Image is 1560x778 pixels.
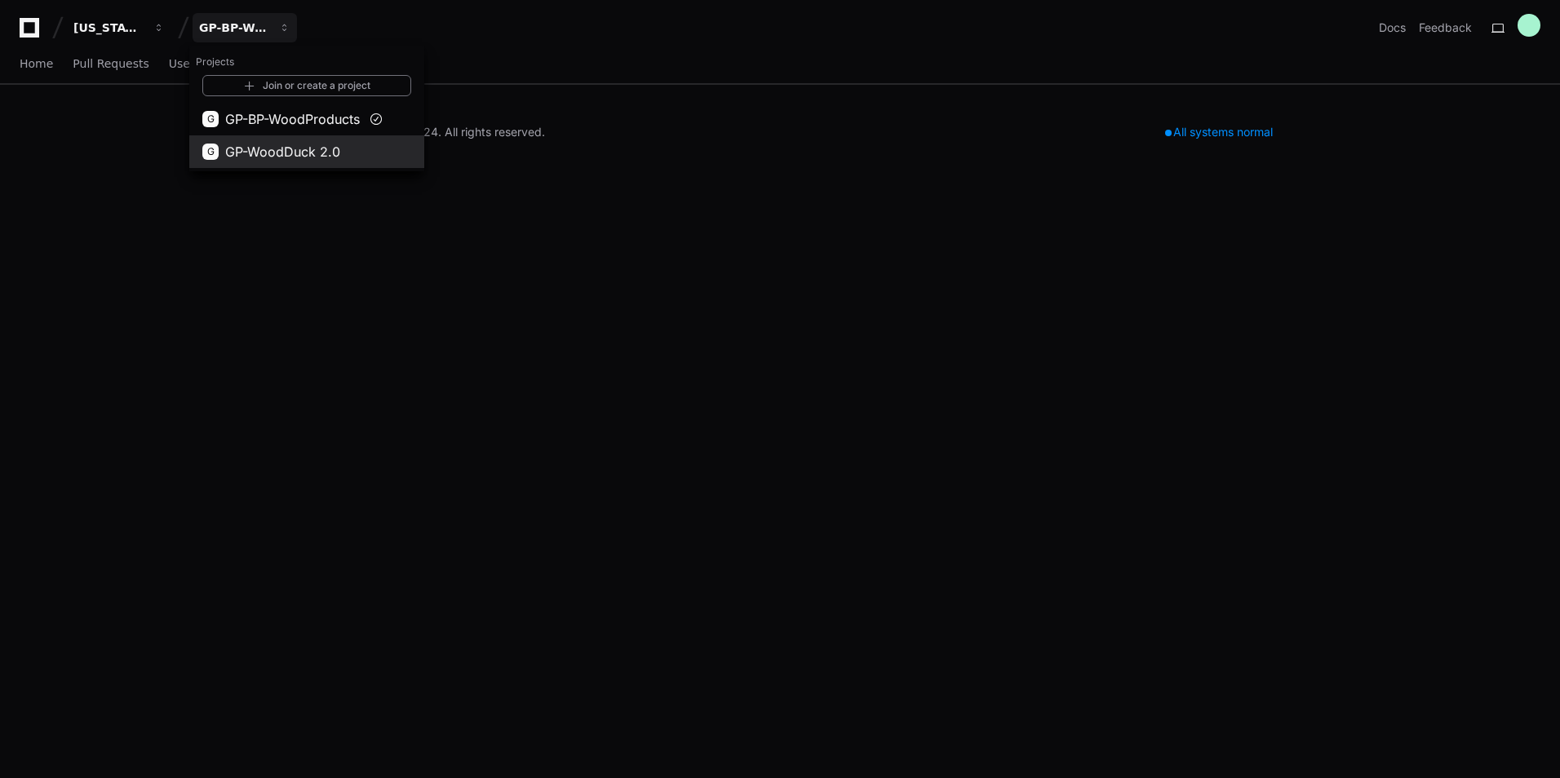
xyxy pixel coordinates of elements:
div: G [202,111,219,127]
a: Docs [1379,20,1406,36]
div: [US_STATE] Pacific [73,20,144,36]
span: Pull Requests [73,59,148,69]
button: GP-BP-WoodProducts [193,13,297,42]
div: © 2024. All rights reserved. [395,124,545,140]
div: [US_STATE] Pacific [189,46,424,171]
a: Pull Requests [73,46,148,83]
h1: Projects [189,49,424,75]
span: Home [20,59,53,69]
span: GP-BP-WoodProducts [225,109,360,129]
div: All systems normal [1155,121,1283,144]
div: GP-BP-WoodProducts [199,20,269,36]
div: G [202,144,219,160]
a: Home [20,46,53,83]
a: Join or create a project [202,75,411,96]
span: GP-WoodDuck 2.0 [225,142,340,161]
button: [US_STATE] Pacific [67,13,171,42]
a: Users [169,46,201,83]
button: Feedback [1419,20,1472,36]
span: Users [169,59,201,69]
